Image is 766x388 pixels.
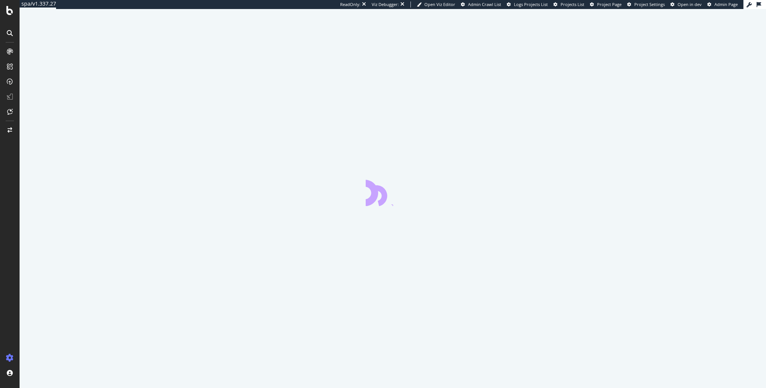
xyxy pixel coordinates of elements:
[417,2,455,8] a: Open Viz Editor
[561,2,584,7] span: Projects List
[372,2,399,8] div: Viz Debugger:
[634,2,665,7] span: Project Settings
[424,2,455,7] span: Open Viz Editor
[707,2,738,8] a: Admin Page
[514,2,548,7] span: Logs Projects List
[590,2,622,8] a: Project Page
[340,2,360,8] div: ReadOnly:
[507,2,548,8] a: Logs Projects List
[553,2,584,8] a: Projects List
[461,2,501,8] a: Admin Crawl List
[468,2,501,7] span: Admin Crawl List
[670,2,702,8] a: Open in dev
[597,2,622,7] span: Project Page
[714,2,738,7] span: Admin Page
[627,2,665,8] a: Project Settings
[678,2,702,7] span: Open in dev
[366,179,420,206] div: animation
